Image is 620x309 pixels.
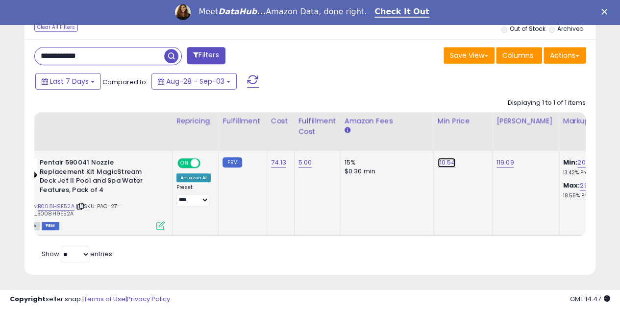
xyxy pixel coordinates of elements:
button: Filters [187,47,225,64]
div: Clear All Filters [34,23,78,32]
span: ON [178,159,191,167]
a: 29.81 [580,181,595,190]
span: | SKU: PAC-27-0009_B008H9E52A [18,202,120,217]
b: Min: [563,158,578,167]
div: Displaying 1 to 1 of 1 items [508,98,586,108]
label: Out of Stock [509,24,545,33]
small: FBM [223,157,242,167]
a: 119.09 [496,158,514,167]
div: Title [15,116,168,126]
span: Show: entries [42,249,112,259]
div: [PERSON_NAME] [496,116,555,126]
div: Min Price [438,116,488,126]
button: Columns [496,47,542,64]
div: Preset: [176,184,211,206]
span: Aug-28 - Sep-03 [166,76,224,86]
a: Privacy Policy [127,294,170,304]
span: Compared to: [102,77,148,87]
div: Close [601,9,611,15]
span: Last 7 Days [50,76,89,86]
small: Amazon Fees. [345,126,350,135]
div: Fulfillment Cost [298,116,336,137]
div: Fulfillment [223,116,262,126]
div: $0.30 min [345,167,426,176]
a: Check It Out [374,7,429,18]
a: Terms of Use [84,294,125,304]
a: 5.00 [298,158,312,167]
button: Last 7 Days [35,73,101,90]
div: Cost [271,116,290,126]
div: Amazon AI [176,173,211,182]
div: 15% [345,158,426,167]
a: B008H9E52A [38,202,74,211]
strong: Copyright [10,294,46,304]
button: Actions [544,47,586,64]
div: Meet Amazon Data, done right. [198,7,367,17]
span: 2025-09-11 14:47 GMT [570,294,610,304]
button: Save View [444,47,495,64]
a: 74.13 [271,158,287,167]
span: FBM [42,222,59,230]
b: Pentair 590041 Nozzle Replacement Kit MagicStream Deck Jet II Pool and Spa Water Features, Pack of 4 [40,158,159,197]
i: DataHub... [218,7,266,16]
div: Amazon Fees [345,116,429,126]
span: Columns [502,50,533,60]
div: seller snap | | [10,295,170,304]
a: 20.00 [577,158,595,167]
img: Profile image for Georgie [175,4,191,20]
b: Max: [563,181,580,190]
a: 110.54 [438,158,456,167]
button: Aug-28 - Sep-03 [151,73,237,90]
span: OFF [199,159,215,167]
div: Repricing [176,116,214,126]
label: Archived [557,24,584,33]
